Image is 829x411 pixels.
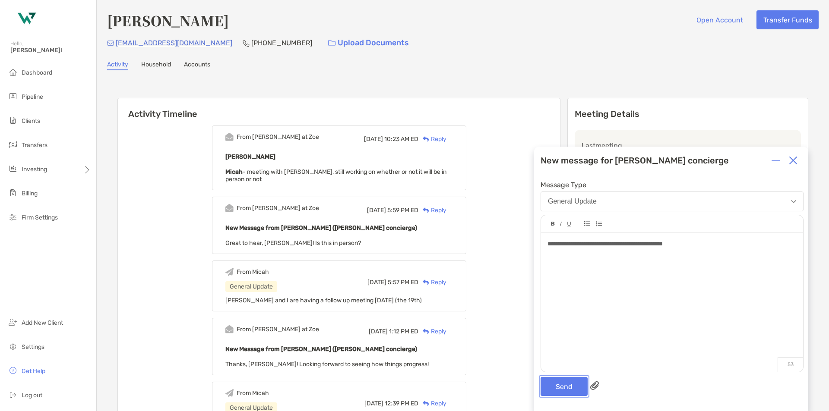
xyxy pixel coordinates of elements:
img: Phone Icon [243,40,250,47]
img: Reply icon [423,207,429,213]
img: Event icon [225,133,234,141]
span: Log out [22,392,42,399]
span: 10:23 AM ED [384,135,418,143]
b: New Message from [PERSON_NAME] ([PERSON_NAME] concierge) [225,345,417,353]
button: Open Account [690,10,750,29]
img: Reply icon [423,279,429,285]
a: Upload Documents [323,34,414,52]
span: Message Type [541,181,804,189]
span: [DATE] [367,207,386,214]
span: Billing [22,190,38,197]
div: From Micah [237,389,269,397]
a: Accounts [184,61,210,70]
span: 5:59 PM ED [387,207,418,214]
span: [DATE] [367,279,386,286]
strong: Micah [225,168,243,176]
img: Zoe Logo [10,3,41,35]
div: Reply [418,399,446,408]
span: Add New Client [22,319,63,326]
p: 53 [778,357,803,372]
img: paperclip attachments [590,381,599,390]
img: Close [789,156,797,165]
img: Editor control icon [560,222,562,226]
img: Event icon [225,389,234,397]
b: New Message from [PERSON_NAME] ([PERSON_NAME] concierge) [225,224,417,232]
img: button icon [328,40,335,46]
span: [DATE] [369,328,388,335]
img: clients icon [8,115,18,125]
div: From [PERSON_NAME] at Zoe [237,204,319,212]
img: dashboard icon [8,67,18,77]
img: Event icon [225,325,234,333]
img: Editor control icon [595,221,602,226]
img: investing icon [8,163,18,174]
img: Reply icon [423,401,429,406]
div: Reply [418,278,446,287]
span: - meeting with [PERSON_NAME], still working on whether or not it will be in person or not [225,168,446,183]
span: Clients [22,117,40,125]
span: Investing [22,166,47,173]
img: Open dropdown arrow [791,200,796,203]
div: Reply [418,327,446,336]
div: General Update [225,281,277,292]
div: From [PERSON_NAME] at Zoe [237,133,319,141]
img: settings icon [8,341,18,351]
p: Meeting Details [575,109,801,119]
span: Pipeline [22,93,43,100]
span: 1:12 PM ED [389,328,418,335]
span: 5:57 PM ED [388,279,418,286]
img: Event icon [225,268,234,276]
img: get-help icon [8,365,18,376]
div: General Update [548,198,597,205]
div: From [PERSON_NAME] at Zoe [237,326,319,333]
img: Editor control icon [551,222,555,226]
span: Transfers [22,141,47,149]
p: [EMAIL_ADDRESS][DOMAIN_NAME] [116,38,232,48]
a: Household [141,61,171,70]
span: [DATE] [364,400,383,407]
img: Event icon [225,204,234,212]
button: General Update [541,191,804,211]
span: Dashboard [22,69,52,76]
img: transfers icon [8,139,18,150]
img: Reply icon [423,136,429,142]
span: [DATE] [364,135,383,143]
button: Send [541,377,588,396]
span: [PERSON_NAME] and I are having a follow up meeting [DATE] (the 19th) [225,297,422,304]
h6: Activity Timeline [118,98,560,119]
img: logout icon [8,389,18,400]
p: [PHONE_NUMBER] [251,38,312,48]
div: New message for [PERSON_NAME] concierge [541,155,729,166]
img: Email Icon [107,41,114,46]
span: Settings [22,343,44,351]
img: Expand or collapse [772,156,780,165]
span: Thanks, [PERSON_NAME]! Looking forward to seeing how things progress! [225,361,429,368]
button: Transfer Funds [756,10,819,29]
img: pipeline icon [8,91,18,101]
div: From Micah [237,268,269,276]
span: [PERSON_NAME]! [10,47,91,54]
span: Great to hear, [PERSON_NAME]! Is this in person? [225,239,361,247]
img: Editor control icon [584,221,590,226]
span: 12:39 PM ED [385,400,418,407]
b: [PERSON_NAME] [225,153,275,160]
img: add_new_client icon [8,317,18,327]
a: Activity [107,61,128,70]
img: billing icon [8,188,18,198]
img: Editor control icon [567,222,571,226]
p: Last meeting [582,140,794,151]
div: Reply [418,135,446,144]
h4: [PERSON_NAME] [107,10,229,30]
img: firm-settings icon [8,212,18,222]
span: Get Help [22,367,45,375]
img: Reply icon [423,329,429,334]
div: Reply [418,206,446,215]
span: Firm Settings [22,214,58,221]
